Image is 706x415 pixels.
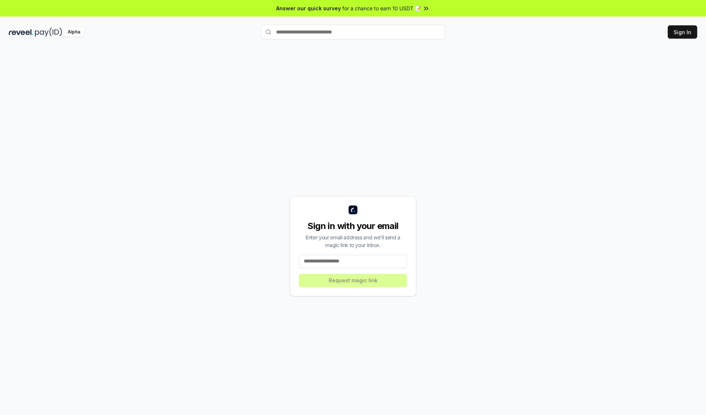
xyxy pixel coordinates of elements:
img: logo_small [349,205,357,214]
span: for a chance to earn 10 USDT 📝 [342,4,421,12]
div: Alpha [64,28,84,37]
div: Enter your email address and we’ll send a magic link to your inbox. [299,233,407,249]
div: Sign in with your email [299,220,407,232]
img: pay_id [35,28,62,37]
img: reveel_dark [9,28,33,37]
button: Sign In [668,25,697,39]
span: Answer our quick survey [276,4,341,12]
